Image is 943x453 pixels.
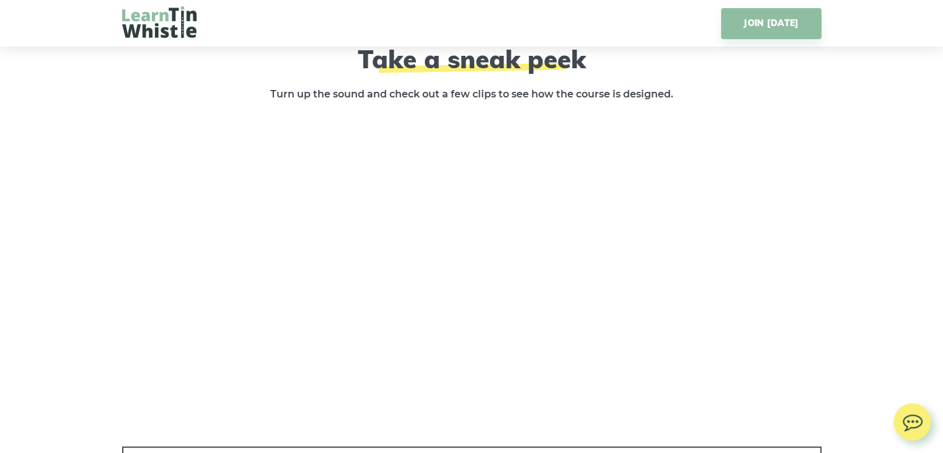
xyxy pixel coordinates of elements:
iframe: pst10-preview [249,120,695,372]
a: JOIN [DATE] [721,8,821,39]
img: chat.svg [893,403,931,435]
img: LearnTinWhistle.com [122,6,197,38]
h2: Take a sneak peek [249,43,695,73]
strong: Turn up the sound and check out a few clips to see how the course is designed. [270,87,673,99]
